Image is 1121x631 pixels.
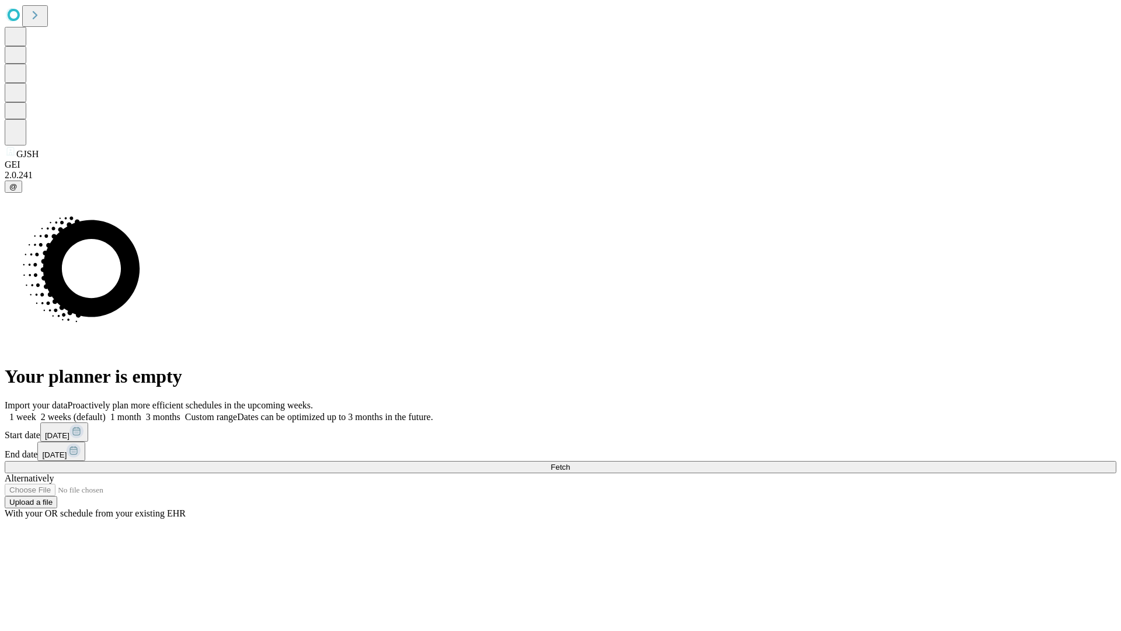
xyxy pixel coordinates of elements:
span: With your OR schedule from your existing EHR [5,508,186,518]
span: [DATE] [42,450,67,459]
button: Fetch [5,461,1116,473]
span: Proactively plan more efficient schedules in the upcoming weeks. [68,400,313,410]
span: [DATE] [45,431,69,440]
span: Dates can be optimized up to 3 months in the future. [237,412,433,422]
div: 2.0.241 [5,170,1116,181]
div: GEI [5,160,1116,170]
span: Custom range [185,412,237,422]
span: 1 month [110,412,141,422]
span: Alternatively [5,473,54,483]
div: Start date [5,422,1116,442]
span: Fetch [551,463,570,471]
button: @ [5,181,22,193]
span: 1 week [9,412,36,422]
span: Import your data [5,400,68,410]
span: 3 months [146,412,180,422]
span: 2 weeks (default) [41,412,106,422]
button: [DATE] [40,422,88,442]
div: End date [5,442,1116,461]
button: [DATE] [37,442,85,461]
button: Upload a file [5,496,57,508]
span: GJSH [16,149,39,159]
span: @ [9,182,18,191]
h1: Your planner is empty [5,366,1116,387]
